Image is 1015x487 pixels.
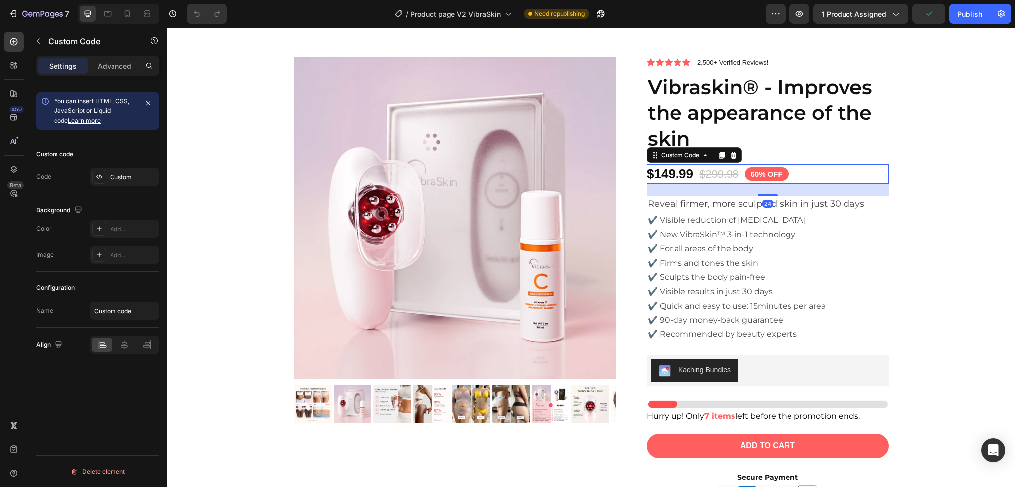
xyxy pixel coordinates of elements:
[822,9,886,19] span: 1 product assigned
[7,181,24,189] div: Beta
[9,106,24,113] div: 450
[187,4,227,24] div: Undo/Redo
[578,140,621,153] span: 60% OFF
[49,61,77,71] p: Settings
[110,251,157,260] div: Add...
[530,30,601,40] p: 2,500+ Verified Reviews!
[98,61,131,71] p: Advanced
[167,28,1015,487] iframe: Design area
[36,172,51,181] div: Code
[484,331,571,355] button: Kaching Bundles
[36,464,159,480] button: Delete element
[410,9,501,19] span: Product page V2 VibraSkin
[68,117,101,124] a: Learn more
[480,137,526,156] span: $149.99
[573,413,628,424] div: ADD TO CART
[949,4,991,24] button: Publish
[36,283,75,292] div: Configuration
[36,224,52,233] div: Color
[36,338,64,352] div: Align
[958,9,982,19] div: Publish
[511,337,564,347] div: Kaching Bundles
[492,337,504,349] img: KachingBundles.png
[36,204,84,217] div: Background
[981,438,1005,462] div: Open Intercom Messenger
[481,170,697,181] span: Reveal firmer, more sculpted skin in just 30 days
[537,383,568,393] strong: 7 items
[406,9,408,19] span: /
[36,306,53,315] div: Name
[36,250,54,259] div: Image
[48,35,132,47] p: Custom Code
[110,173,157,182] div: Custom
[110,225,157,234] div: Add...
[492,123,534,132] div: Custom Code
[570,445,631,454] span: Secure Payment
[481,186,721,314] p: ✔️ Visible reduction of [MEDICAL_DATA] ✔️ New VibraSkin™ 3-in-1 technology ✔️ For all areas of th...
[532,138,572,155] span: $299.98
[4,4,74,24] button: 7
[65,8,69,20] p: 7
[70,466,125,478] div: Delete element
[480,46,722,125] h1: Vibraskin® - Improves the appearance of the skin
[595,172,606,180] div: 24
[54,97,129,124] span: You can insert HTML, CSS, JavaScript or Liquid code
[551,457,650,470] img: gempages_572554177977255064-0c4f1145-ffe5-446d-a4d6-67a507fcba9c.png
[813,4,908,24] button: 1 product assigned
[480,382,693,394] p: Hurry up! Only left before the promotion ends.
[480,406,722,431] button: ADD TO CART
[534,9,585,18] span: Need republishing
[36,150,73,159] div: Custom code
